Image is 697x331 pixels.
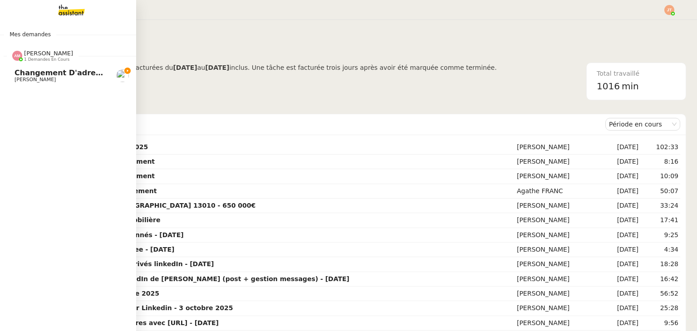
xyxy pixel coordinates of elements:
td: 8:16 [640,155,680,169]
td: [PERSON_NAME] [515,243,602,257]
td: [PERSON_NAME] [515,213,602,228]
span: inclus. Une tâche est facturée trois jours après avoir été marquée comme terminée. [229,64,496,71]
td: [DATE] [602,169,640,184]
td: 9:25 [640,228,680,243]
td: [DATE] [602,316,640,331]
td: 9:56 [640,316,680,331]
td: 18:28 [640,257,680,272]
td: 56:52 [640,287,680,301]
span: [PERSON_NAME] [24,50,73,57]
strong: Inviter des personnes sur Linkedin - 3 octobre 2025 [48,304,233,312]
td: 102:33 [640,140,680,155]
span: au [197,64,205,71]
div: Total travaillé [597,68,676,79]
td: [DATE] [602,257,640,272]
b: [DATE] [205,64,229,71]
td: 10:09 [640,169,680,184]
td: [DATE] [602,228,640,243]
td: 4:34 [640,243,680,257]
div: Demandes [46,115,605,133]
span: Changement d'adresse - SOGECAP [15,68,156,77]
img: users%2FoOAfvbuArpdbnMcWMpAFWnfObdI3%2Favatar%2F8c2f5da6-de65-4e06-b9c2-86d64bdc2f41 [116,69,129,82]
td: [DATE] [602,243,640,257]
td: 17:41 [640,213,680,228]
td: [PERSON_NAME] [515,272,602,287]
td: [PERSON_NAME] [515,199,602,213]
span: 1 demandes en cours [24,57,69,62]
td: 33:24 [640,199,680,213]
td: [PERSON_NAME] [515,169,602,184]
td: 25:28 [640,301,680,316]
span: 1016 [597,81,620,92]
td: Agathe FRANC [515,184,602,199]
span: Mes demandes [4,30,56,39]
td: 50:07 [640,184,680,199]
td: [DATE] [602,199,640,213]
td: [DATE] [602,301,640,316]
td: [DATE] [602,272,640,287]
span: [PERSON_NAME] [15,77,56,83]
td: [PERSON_NAME] [515,228,602,243]
strong: Gestion du compte LinkedIn de [PERSON_NAME] (post + gestion messages) - [DATE] [48,275,349,282]
td: [PERSON_NAME] [515,287,602,301]
b: [DATE] [173,64,197,71]
td: [DATE] [602,213,640,228]
td: [DATE] [602,140,640,155]
td: [DATE] [602,155,640,169]
strong: Immeuble 290m2 - [GEOGRAPHIC_DATA] 13010 - 650 000€ [48,202,255,209]
td: [DATE] [602,287,640,301]
td: [PERSON_NAME] [515,301,602,316]
img: svg [12,51,22,61]
td: 16:42 [640,272,680,287]
nz-select-item: Période en cours [609,118,677,130]
img: svg [664,5,674,15]
td: [DATE] [602,184,640,199]
td: [PERSON_NAME] [515,257,602,272]
td: [PERSON_NAME] [515,155,602,169]
td: [PERSON_NAME] [515,316,602,331]
td: [PERSON_NAME] [515,140,602,155]
span: min [622,79,639,94]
